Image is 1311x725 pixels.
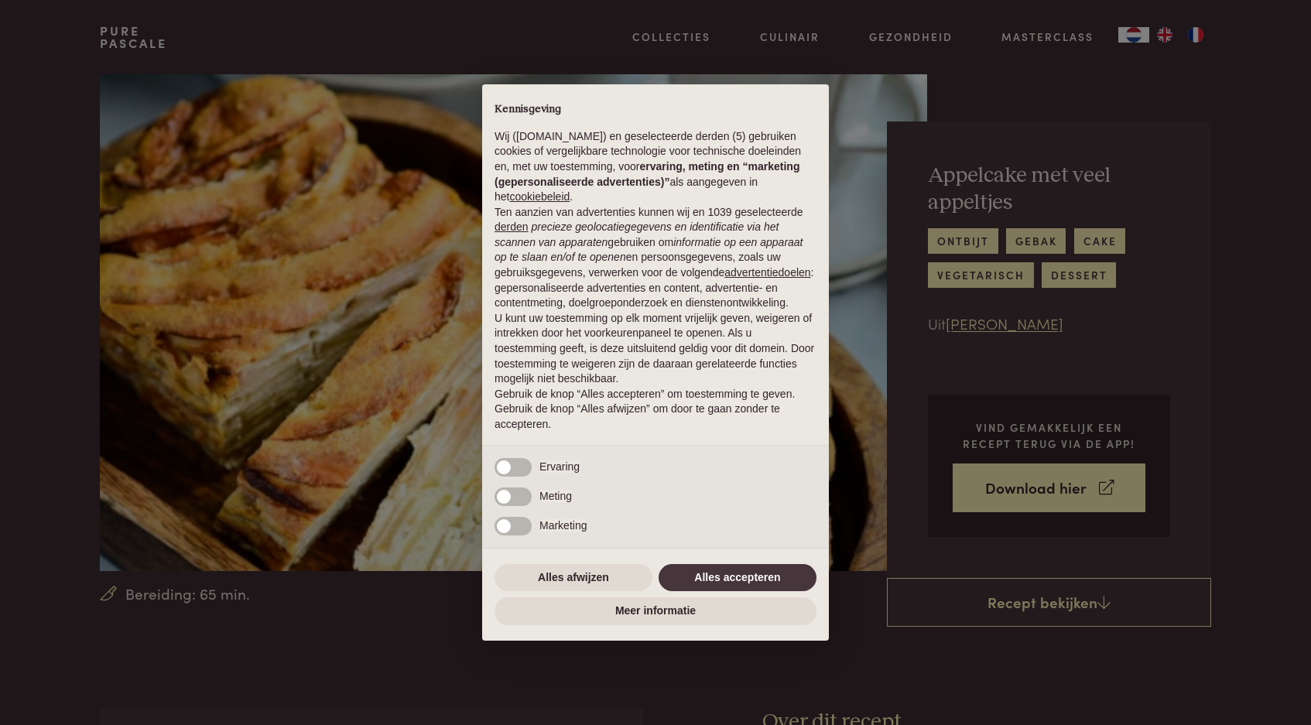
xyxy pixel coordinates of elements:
em: precieze geolocatiegegevens en identificatie via het scannen van apparaten [495,221,779,248]
p: Gebruik de knop “Alles accepteren” om toestemming te geven. Gebruik de knop “Alles afwijzen” om d... [495,387,816,433]
strong: ervaring, meting en “marketing (gepersonaliseerde advertenties)” [495,160,799,188]
button: Alles afwijzen [495,564,652,592]
span: Meting [539,490,572,502]
button: Meer informatie [495,597,816,625]
button: derden [495,220,529,235]
p: U kunt uw toestemming op elk moment vrijelijk geven, weigeren of intrekken door het voorkeurenpan... [495,311,816,387]
h2: Kennisgeving [495,103,816,117]
span: Marketing [539,519,587,532]
p: Ten aanzien van advertenties kunnen wij en 1039 geselecteerde gebruiken om en persoonsgegevens, z... [495,205,816,311]
p: Wij ([DOMAIN_NAME]) en geselecteerde derden (5) gebruiken cookies of vergelijkbare technologie vo... [495,129,816,205]
button: advertentiedoelen [724,265,810,281]
button: Alles accepteren [659,564,816,592]
em: informatie op een apparaat op te slaan en/of te openen [495,236,803,264]
a: cookiebeleid [509,190,570,203]
span: Ervaring [539,460,580,473]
